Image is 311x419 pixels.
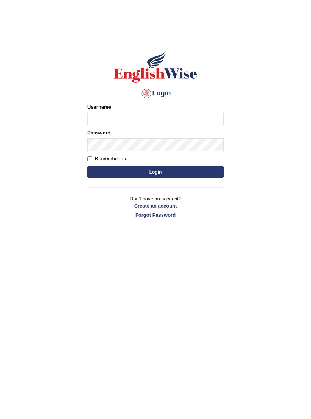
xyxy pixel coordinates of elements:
label: Remember me [87,155,127,163]
h4: Login [87,88,224,100]
input: Remember me [87,156,92,161]
button: Login [87,166,224,178]
img: Logo of English Wise sign in for intelligent practice with AI [112,50,199,84]
label: Password [87,129,110,136]
p: Don't have an account? [87,195,224,219]
a: Forgot Password [87,211,224,219]
label: Username [87,103,111,111]
a: Create an account [87,202,224,209]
